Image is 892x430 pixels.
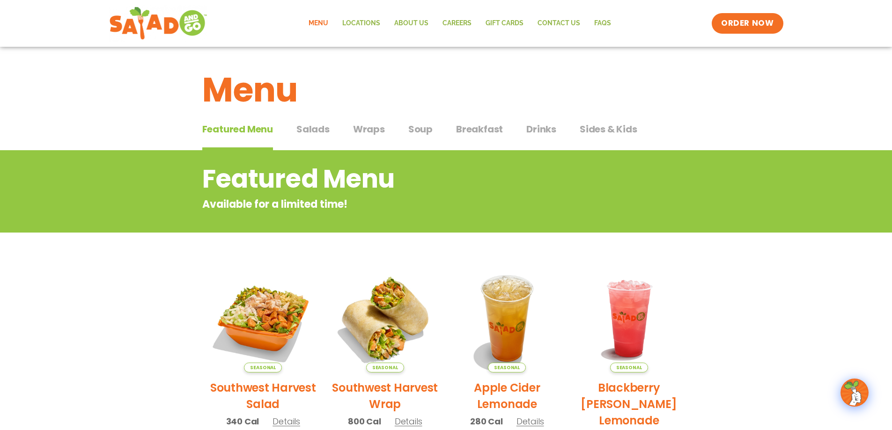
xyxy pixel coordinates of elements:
[531,13,587,34] a: Contact Us
[488,363,526,372] span: Seasonal
[302,13,335,34] a: Menu
[348,415,381,428] span: 800 Cal
[335,13,387,34] a: Locations
[202,65,690,115] h1: Menu
[610,363,648,372] span: Seasonal
[353,122,385,136] span: Wraps
[587,13,618,34] a: FAQs
[202,119,690,151] div: Tabbed content
[273,415,300,427] span: Details
[244,363,282,372] span: Seasonal
[721,18,774,29] span: ORDER NOW
[456,122,503,136] span: Breakfast
[202,197,615,212] p: Available for a limited time!
[575,379,683,429] h2: Blackberry [PERSON_NAME] Lemonade
[302,13,618,34] nav: Menu
[479,13,531,34] a: GIFT CARDS
[202,122,273,136] span: Featured Menu
[296,122,330,136] span: Salads
[453,264,561,372] img: Product photo for Apple Cider Lemonade
[209,264,317,372] img: Product photo for Southwest Harvest Salad
[580,122,637,136] span: Sides & Kids
[226,415,259,428] span: 340 Cal
[453,379,561,412] h2: Apple Cider Lemonade
[841,379,868,406] img: wpChatIcon
[516,415,544,427] span: Details
[202,160,615,198] h2: Featured Menu
[408,122,433,136] span: Soup
[366,363,404,372] span: Seasonal
[575,264,683,372] img: Product photo for Blackberry Bramble Lemonade
[470,415,503,428] span: 280 Cal
[526,122,556,136] span: Drinks
[331,264,439,372] img: Product photo for Southwest Harvest Wrap
[395,415,422,427] span: Details
[109,5,208,42] img: new-SAG-logo-768×292
[712,13,783,34] a: ORDER NOW
[209,379,317,412] h2: Southwest Harvest Salad
[387,13,435,34] a: About Us
[435,13,479,34] a: Careers
[331,379,439,412] h2: Southwest Harvest Wrap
